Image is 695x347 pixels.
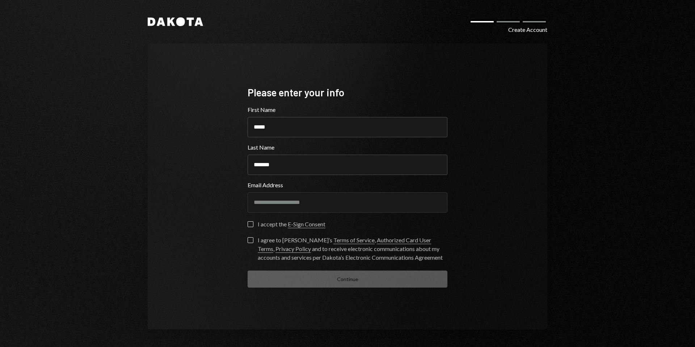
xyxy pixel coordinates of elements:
label: First Name [248,105,447,114]
label: Email Address [248,181,447,189]
div: I accept the [258,220,325,229]
a: E-Sign Consent [288,221,325,228]
a: Privacy Policy [275,245,311,253]
button: I accept the E-Sign Consent [248,221,253,227]
a: Authorized Card User Terms [258,237,431,253]
div: Create Account [508,25,547,34]
div: Please enter your info [248,85,447,100]
div: I agree to [PERSON_NAME]’s , , and to receive electronic communications about my accounts and ser... [258,236,447,262]
button: I agree to [PERSON_NAME]’s Terms of Service, Authorized Card User Terms, Privacy Policy and to re... [248,237,253,243]
a: Terms of Service [333,237,375,244]
label: Last Name [248,143,447,152]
